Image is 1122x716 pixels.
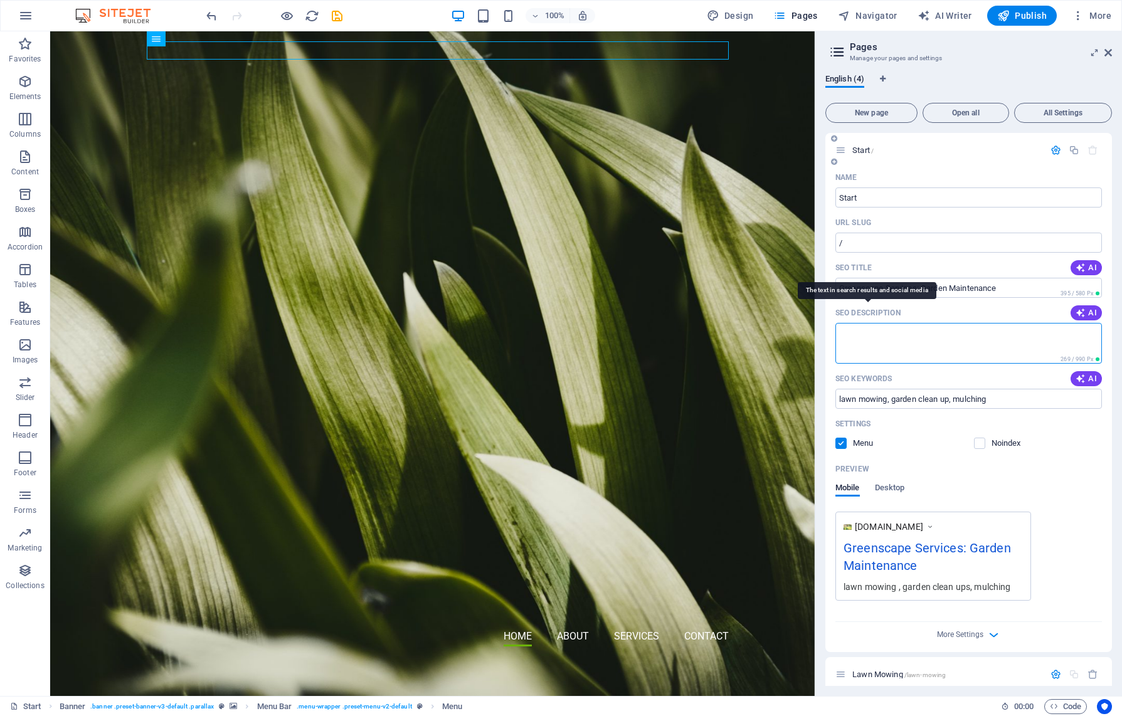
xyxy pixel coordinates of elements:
[702,6,759,26] button: Design
[14,468,36,478] p: Footer
[961,627,976,642] button: More Settings
[13,430,38,440] p: Header
[10,317,40,327] p: Features
[702,6,759,26] div: Design (Ctrl+Alt+Y)
[1071,305,1102,320] button: AI
[1076,263,1097,273] span: AI
[1044,699,1087,714] button: Code
[13,355,38,365] p: Images
[1020,109,1106,117] span: All Settings
[204,8,219,23] button: undo
[849,146,1044,154] div: Start/
[8,242,43,252] p: Accordion
[330,9,344,23] i: Save (Ctrl+S)
[850,53,1087,64] h3: Manage your pages and settings
[875,480,905,498] span: Desktop
[928,109,1003,117] span: Open all
[1071,260,1102,275] button: AI
[6,581,44,591] p: Collections
[835,278,1102,298] input: The page title in search results and browser tabs The page title in search results and browser ta...
[835,483,904,507] div: Preview
[707,9,754,22] span: Design
[835,323,1102,364] textarea: The text in search results and social media The text in search results and social media The text ...
[1072,9,1111,22] span: More
[992,438,1032,449] p: Instruct search engines to exclude this page from search results.
[60,699,463,714] nav: breadcrumb
[15,204,36,214] p: Boxes
[918,9,972,22] span: AI Writer
[844,539,1023,581] div: Greenscape Services: Garden Maintenance
[1076,308,1097,318] span: AI
[16,392,35,403] p: Slider
[835,263,872,273] p: SEO Title
[835,308,901,318] p: SEO Description
[987,6,1057,26] button: Publish
[773,9,817,22] span: Pages
[60,699,86,714] span: Click to select. Double-click to edit
[1061,290,1093,297] span: 395 / 580 Px
[1023,702,1025,711] span: :
[904,671,946,678] span: /lawn-mowing
[1061,356,1093,362] span: 269 / 990 Px
[11,167,39,177] p: Content
[838,9,897,22] span: Navigator
[835,419,871,429] p: Settings
[9,92,41,102] p: Elements
[9,54,41,64] p: Favorites
[835,464,869,474] p: Preview of your page in search results
[835,218,871,228] p: URL SLUG
[305,9,319,23] i: Reload page
[997,9,1047,22] span: Publish
[855,520,923,533] span: [DOMAIN_NAME]
[835,172,857,182] p: Name
[1014,103,1112,123] button: All Settings
[852,145,874,155] span: Click to open page
[844,580,1023,593] div: lawn mowing , garden clean ups, mulching
[526,8,570,23] button: 100%
[1076,374,1097,384] span: AI
[849,670,1044,678] div: Lawn Mowing/lawn-mowing
[9,129,41,139] p: Columns
[835,374,892,384] p: SEO Keywords
[835,218,871,228] label: Last part of the URL for this page
[835,263,872,273] label: The page title in search results and browser tabs
[1051,145,1061,155] div: Settings
[923,103,1009,123] button: Open all
[835,233,1102,253] input: Last part of the URL for this page Last part of the URL for this page Last part of the URL for th...
[8,543,42,553] p: Marketing
[1088,145,1098,155] div: The startpage cannot be deleted
[844,523,852,531] img: gardener-mowing-lawn-with-a-push-mower-on-a-sunny-afternoon-wearing-boots-and-shorts.png
[833,6,902,26] button: Navigator
[913,6,977,26] button: AI Writer
[204,9,219,23] i: Undo: Change pages (Ctrl+Z)
[825,71,864,89] span: English (4)
[329,8,344,23] button: save
[304,8,319,23] button: reload
[831,109,912,117] span: New page
[417,703,423,710] i: This element is a customizable preset
[835,480,860,498] span: Mobile
[219,703,225,710] i: This element is a customizable preset
[1071,371,1102,386] button: AI
[297,699,411,714] span: . menu-wrapper .preset-menu-v2-default
[14,505,36,515] p: Forms
[871,147,874,154] span: /
[1069,145,1079,155] div: Duplicate
[577,10,588,21] i: On resize automatically adjust zoom level to fit chosen device.
[1058,289,1102,298] span: Calculated pixel length in search results
[90,699,214,714] span: . banner .preset-banner-v3-default .parallax
[1001,699,1034,714] h6: Session time
[442,699,462,714] span: Click to select. Double-click to edit
[768,6,822,26] button: Pages
[72,8,166,23] img: Editor Logo
[1067,6,1116,26] button: More
[230,703,237,710] i: This element contains a background
[14,280,36,290] p: Tables
[1050,699,1081,714] span: Code
[544,8,564,23] h6: 100%
[937,630,983,639] span: More Settings
[850,41,1112,53] h2: Pages
[257,699,292,714] span: Click to select. Double-click to edit
[825,74,1112,98] div: Language Tabs
[1014,699,1034,714] span: 00 00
